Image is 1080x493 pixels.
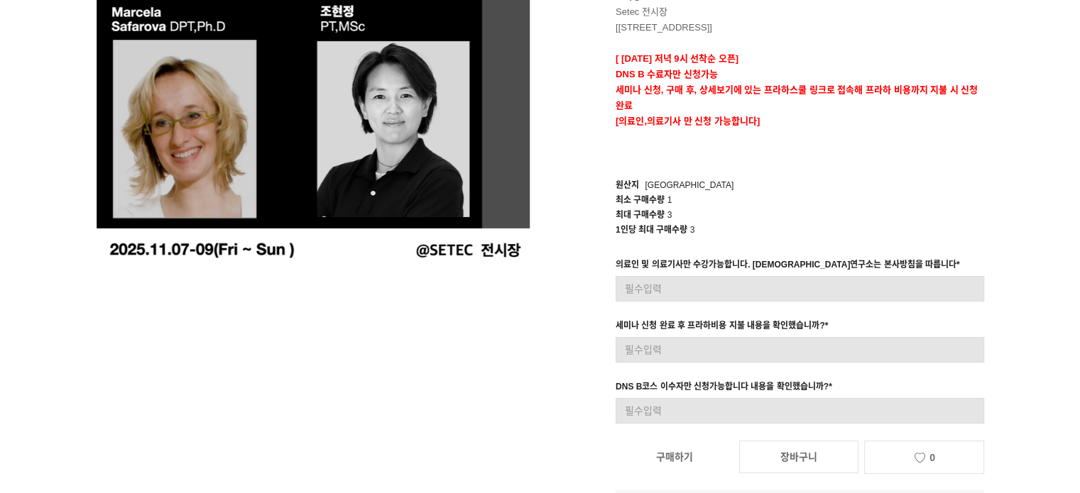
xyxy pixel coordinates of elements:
[739,441,858,473] a: 장바구니
[616,398,984,423] input: 필수입력
[690,225,695,235] span: 3
[616,441,733,472] a: 구매하기
[645,180,733,190] span: [GEOGRAPHIC_DATA]
[667,210,672,220] span: 3
[616,276,984,301] input: 필수입력
[616,195,665,205] span: 최소 구매수량
[616,180,639,190] span: 원산지
[616,53,738,64] strong: [ [DATE] 저녁 9시 선착순 오픈]
[929,452,935,463] span: 0
[667,195,672,205] span: 1
[616,337,984,362] input: 필수입력
[616,225,687,235] span: 1인당 최대 구매수량
[616,4,984,20] p: Setec 전시장
[616,116,760,126] strong: [의료인,의료기사 만 신청 가능합니다]
[616,257,960,276] div: 의료인 및 의료기사만 수강가능합니다. [DEMOGRAPHIC_DATA]연구소는 본사방침을 따릅니다
[616,20,984,35] p: [[STREET_ADDRESS]]
[864,441,983,474] a: 0
[616,318,828,337] div: 세미나 신청 완료 후 프라하비용 지불 내용을 확인했습니까?
[616,69,718,79] strong: DNS B 수료자만 신청가능
[616,84,978,111] strong: 세미나 신청, 구매 후, 상세보기에 있는 프라하스쿨 링크로 접속해 프라하 비용까지 지불 시 신청완료
[616,210,665,220] span: 최대 구매수량
[616,380,832,398] div: DNS B코스 이수자만 신청가능합니다 내용을 확인했습니까?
